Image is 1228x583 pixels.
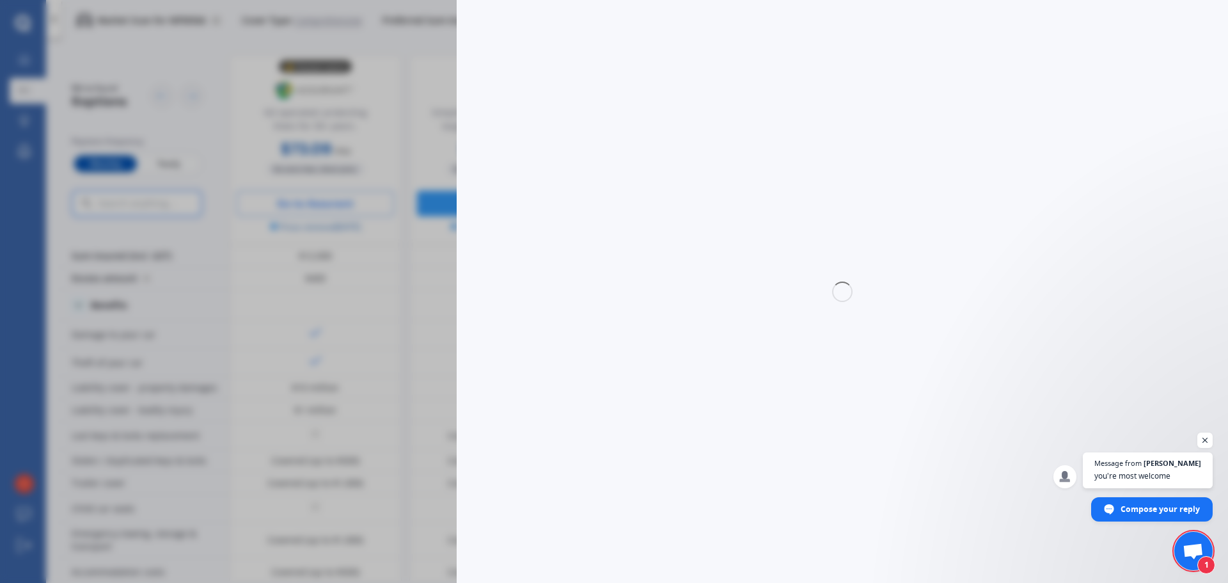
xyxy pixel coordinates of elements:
span: Compose your reply [1121,498,1200,520]
span: you're most welcome [1094,470,1201,482]
div: Open chat [1174,532,1213,570]
span: Message from [1094,459,1142,467]
span: [PERSON_NAME] [1144,459,1201,467]
span: 1 [1197,556,1215,574]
